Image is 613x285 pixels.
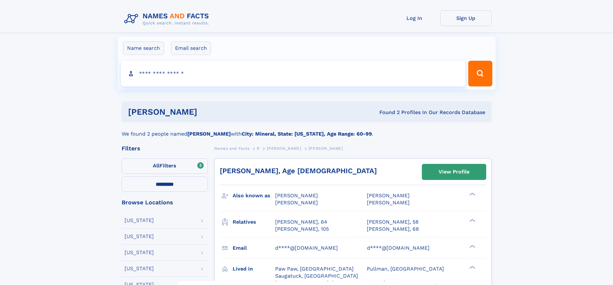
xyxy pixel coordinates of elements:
div: [US_STATE] [125,234,154,239]
a: [PERSON_NAME], 105 [275,226,329,233]
div: [US_STATE] [125,250,154,255]
b: City: Mineral, State: [US_STATE], Age Range: 60-99 [242,131,372,137]
a: Log In [389,10,440,26]
div: ❯ [468,192,476,196]
span: Saugatuck, [GEOGRAPHIC_DATA] [275,273,358,279]
div: ❯ [468,244,476,248]
span: All [153,163,160,169]
div: View Profile [439,165,469,179]
label: Name search [123,41,164,55]
label: Email search [171,41,211,55]
a: Names and Facts [214,144,250,152]
span: Paw Paw, [GEOGRAPHIC_DATA] [275,266,354,272]
a: Sign Up [440,10,492,26]
h3: Email [233,243,275,254]
div: Filters [122,146,208,151]
span: [PERSON_NAME] [275,200,318,206]
span: [PERSON_NAME] [309,146,343,151]
b: [PERSON_NAME] [187,131,231,137]
span: [PERSON_NAME] [275,192,318,199]
h3: Relatives [233,217,275,227]
a: [PERSON_NAME] [267,144,301,152]
div: [US_STATE] [125,266,154,271]
label: Filters [122,158,208,174]
span: Pullman, [GEOGRAPHIC_DATA] [367,266,444,272]
a: R [257,144,260,152]
div: ❯ [468,265,476,269]
a: [PERSON_NAME], 58 [367,218,419,226]
div: [US_STATE] [125,218,154,223]
span: R [257,146,260,151]
a: [PERSON_NAME], 64 [275,218,327,226]
h3: Lived in [233,263,275,274]
button: Search Button [468,61,492,86]
h3: Also known as [233,190,275,201]
a: View Profile [422,164,486,180]
div: We found 2 people named with . [122,122,492,138]
div: Found 2 Profiles In Our Records Database [288,109,485,116]
a: [PERSON_NAME], Age [DEMOGRAPHIC_DATA] [220,167,377,175]
span: [PERSON_NAME] [267,146,301,151]
span: [PERSON_NAME] [367,192,410,199]
span: [PERSON_NAME] [367,200,410,206]
div: Browse Locations [122,200,208,205]
img: Logo Names and Facts [122,10,214,28]
input: search input [121,61,466,86]
h1: [PERSON_NAME] [128,108,288,116]
div: ❯ [468,218,476,222]
a: [PERSON_NAME], 68 [367,226,419,233]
